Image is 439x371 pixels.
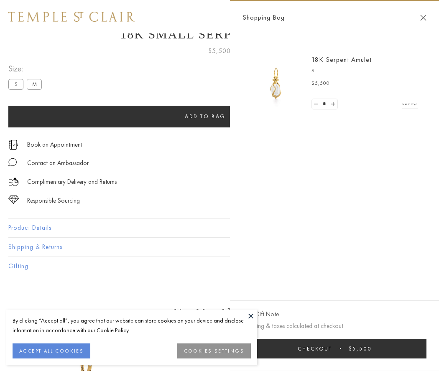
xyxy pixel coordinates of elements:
span: $5,500 [349,345,372,352]
div: Contact an Ambassador [27,158,89,168]
button: Close Shopping Bag [420,15,426,21]
img: MessageIcon-01_2.svg [8,158,17,166]
div: By clicking “Accept all”, you agree that our website can store cookies on your device and disclos... [13,316,251,335]
a: 18K Serpent Amulet [311,55,372,64]
span: Add to bag [185,113,226,120]
label: M [27,79,42,89]
span: Shopping Bag [242,12,285,23]
img: P51836-E11SERPPV [251,58,301,109]
button: COOKIES SETTINGS [177,343,251,358]
div: Responsible Sourcing [27,196,80,206]
button: Product Details [8,219,431,237]
p: S [311,67,418,75]
a: Set quantity to 2 [329,99,337,109]
p: Shipping & taxes calculated at checkout [242,321,426,331]
button: Add to bag [8,106,402,127]
img: Temple St. Clair [8,12,135,22]
img: icon_sourcing.svg [8,196,19,204]
span: Size: [8,62,45,76]
button: ACCEPT ALL COOKIES [13,343,90,358]
button: Add Gift Note [242,309,279,320]
span: $5,500 [311,79,330,88]
img: icon_delivery.svg [8,177,19,187]
a: Remove [402,99,418,109]
a: Book an Appointment [27,140,82,149]
span: Checkout [298,345,332,352]
img: icon_appointment.svg [8,140,18,150]
h1: 18K Small Serpent Amulet [8,27,431,41]
h3: You May Also Like [21,306,418,319]
a: Set quantity to 0 [312,99,320,109]
p: Complimentary Delivery and Returns [27,177,117,187]
button: Gifting [8,257,431,276]
span: $5,500 [208,46,231,56]
button: Shipping & Returns [8,238,431,257]
label: S [8,79,23,89]
button: Checkout $5,500 [242,339,426,358]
